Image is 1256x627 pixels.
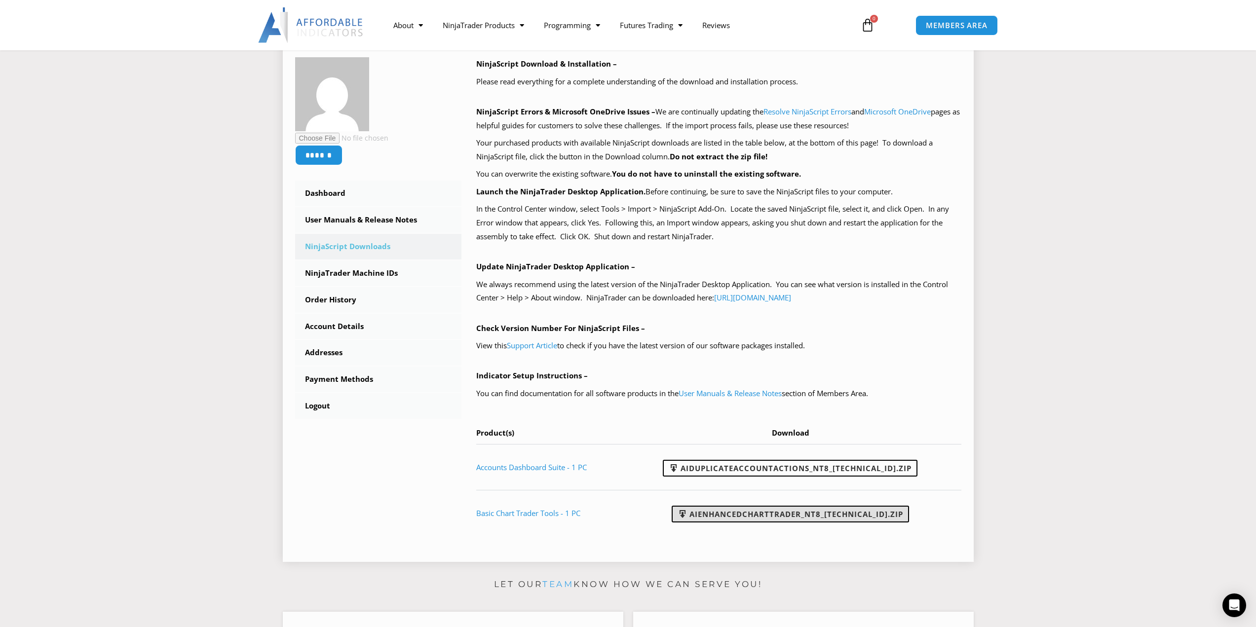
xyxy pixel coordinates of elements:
[772,428,809,438] span: Download
[295,207,462,233] a: User Manuals & Release Notes
[476,107,655,116] b: NinjaScript Errors & Microsoft OneDrive Issues –
[763,107,851,116] a: Resolve NinjaScript Errors
[476,167,961,181] p: You can overwrite the existing software.
[295,367,462,392] a: Payment Methods
[507,340,557,350] a: Support Article
[476,185,961,199] p: Before continuing, be sure to save the NinjaScript files to your computer.
[476,462,587,472] a: Accounts Dashboard Suite - 1 PC
[870,15,878,23] span: 0
[476,278,961,305] p: We always recommend using the latest version of the NinjaTrader Desktop Application. You can see ...
[1222,593,1246,617] div: Open Intercom Messenger
[534,14,610,37] a: Programming
[383,14,433,37] a: About
[915,15,998,36] a: MEMBERS AREA
[476,202,961,244] p: In the Control Center window, select Tools > Import > NinjaScript Add-On. Locate the saved NinjaS...
[612,169,801,179] b: You do not have to uninstall the existing software.
[610,14,692,37] a: Futures Trading
[295,340,462,366] a: Addresses
[476,75,961,89] p: Please read everything for a complete understanding of the download and installation process.
[476,105,961,133] p: We are continually updating the and pages as helpful guides for customers to solve these challeng...
[295,287,462,313] a: Order History
[663,460,917,477] a: AIDuplicateAccountActions_NT8_[TECHNICAL_ID].zip
[476,428,514,438] span: Product(s)
[476,508,580,518] a: Basic Chart Trader Tools - 1 PC
[679,388,782,398] a: User Manuals & Release Notes
[864,107,931,116] a: Microsoft OneDrive
[383,14,849,37] nav: Menu
[476,136,961,164] p: Your purchased products with available NinjaScript downloads are listed in the table below, at th...
[295,57,369,131] img: 2f467c3c0518cea68dcdb61cd31124b509ed4ca88e191e53e6ed632b2d05cb68
[542,579,573,589] a: team
[692,14,740,37] a: Reviews
[672,506,909,522] a: AIEnhancedChartTrader_NT8_[TECHNICAL_ID].zip
[295,234,462,259] a: NinjaScript Downloads
[476,370,588,380] b: Indicator Setup Instructions –
[295,260,462,286] a: NinjaTrader Machine IDs
[476,186,646,196] b: Launch the NinjaTrader Desktop Application.
[295,181,462,419] nav: Account pages
[476,323,645,333] b: Check Version Number For NinjaScript Files –
[476,339,961,353] p: View this to check if you have the latest version of our software packages installed.
[476,261,635,271] b: Update NinjaTrader Desktop Application –
[283,577,974,592] p: Let our know how we can serve you!
[476,59,617,69] b: NinjaScript Download & Installation –
[295,393,462,419] a: Logout
[926,22,988,29] span: MEMBERS AREA
[258,7,364,43] img: LogoAI | Affordable Indicators – NinjaTrader
[295,181,462,206] a: Dashboard
[295,314,462,339] a: Account Details
[433,14,534,37] a: NinjaTrader Products
[846,11,889,39] a: 0
[670,151,767,161] b: Do not extract the zip file!
[476,387,961,401] p: You can find documentation for all software products in the section of Members Area.
[714,293,791,302] a: [URL][DOMAIN_NAME]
